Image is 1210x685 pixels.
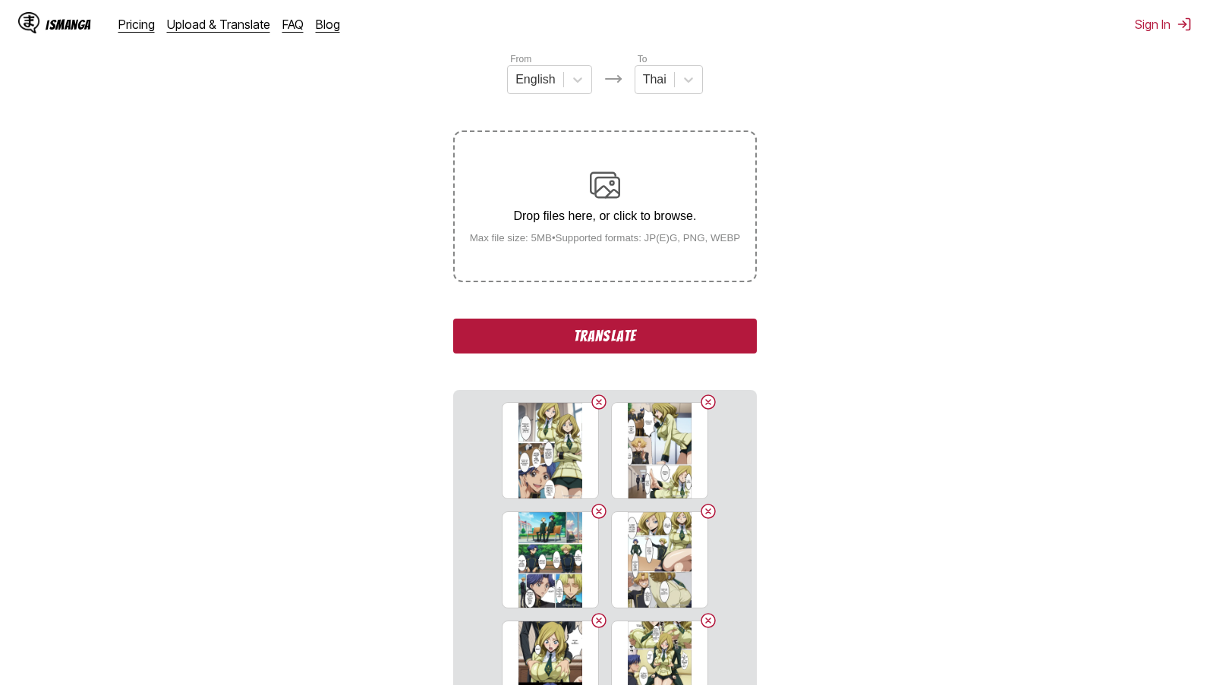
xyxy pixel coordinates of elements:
[510,54,531,64] label: From
[458,209,753,223] p: Drop files here, or click to browse.
[604,70,622,88] img: Languages icon
[167,17,270,32] a: Upload & Translate
[458,232,753,244] small: Max file size: 5MB • Supported formats: JP(E)G, PNG, WEBP
[18,12,118,36] a: IsManga LogoIsManga
[1177,17,1192,32] img: Sign out
[699,393,717,411] button: Delete image
[699,611,717,630] button: Delete image
[590,611,608,630] button: Delete image
[590,502,608,520] button: Delete image
[1135,17,1192,32] button: Sign In
[453,319,757,353] button: Translate
[316,17,340,32] a: Blog
[282,17,304,32] a: FAQ
[18,12,39,33] img: IsManga Logo
[118,17,155,32] a: Pricing
[699,502,717,520] button: Delete image
[590,393,608,411] button: Delete image
[46,17,91,32] div: IsManga
[638,54,648,64] label: To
